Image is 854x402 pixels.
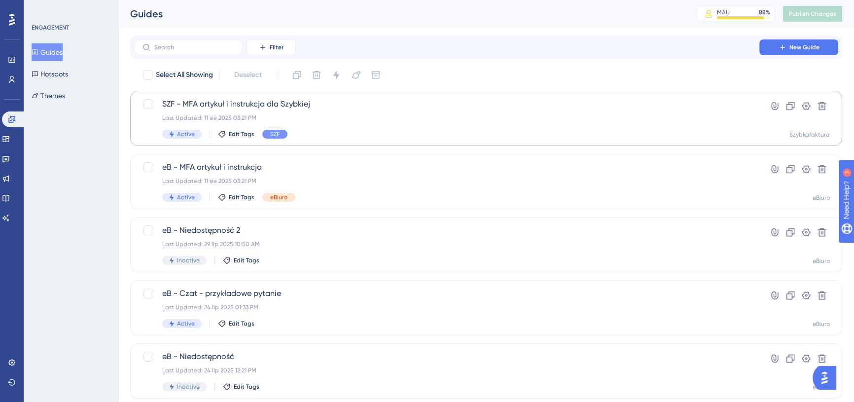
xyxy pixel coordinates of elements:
[156,69,213,81] span: Select All Showing
[789,43,819,51] span: New Guide
[813,257,830,265] div: eBiuro
[234,383,259,391] span: Edit Tags
[162,366,731,374] div: Last Updated: 24 lip 2025 12:21 PM
[247,39,296,55] button: Filter
[229,130,254,138] span: Edit Tags
[162,351,731,363] span: eB - Niedostępność
[234,256,259,264] span: Edit Tags
[229,193,254,201] span: Edit Tags
[177,320,195,328] span: Active
[32,87,65,105] button: Themes
[270,130,280,138] span: SZF
[759,39,838,55] button: New Guide
[162,224,731,236] span: eB - Niedostępność 2
[783,6,842,22] button: Publish Changes
[813,194,830,202] div: eBiuro
[154,44,234,51] input: Search
[162,98,731,110] span: SZF - MFA artykuł i instrukcja dla Szybkiej
[759,8,770,16] div: 88 %
[223,383,259,391] button: Edit Tags
[69,5,71,13] div: 3
[32,43,63,61] button: Guides
[218,193,254,201] button: Edit Tags
[270,193,287,201] span: eBiuro
[229,320,254,328] span: Edit Tags
[789,131,830,139] div: Szybkafaktura
[130,7,672,21] div: Guides
[218,130,254,138] button: Edit Tags
[218,320,254,328] button: Edit Tags
[177,383,200,391] span: Inactive
[223,256,259,264] button: Edit Tags
[813,320,830,328] div: eBiuro
[162,161,731,173] span: eB - MFA artykuł i instrukcja
[32,65,68,83] button: Hotspots
[32,24,69,32] div: ENGAGEMENT
[813,363,842,393] iframe: UserGuiding AI Assistant Launcher
[162,177,731,185] div: Last Updated: 11 sie 2025 03:21 PM
[177,193,195,201] span: Active
[177,130,195,138] span: Active
[717,8,730,16] div: MAU
[23,2,62,14] span: Need Help?
[162,303,731,311] div: Last Updated: 24 lip 2025 01:33 PM
[789,10,836,18] span: Publish Changes
[234,69,262,81] span: Deselect
[162,240,731,248] div: Last Updated: 29 lip 2025 10:50 AM
[177,256,200,264] span: Inactive
[162,114,731,122] div: Last Updated: 11 sie 2025 03:21 PM
[270,43,284,51] span: Filter
[813,383,830,391] div: eBiuro
[162,288,731,299] span: eB - Czat - przykładowe pytanie
[225,66,271,84] button: Deselect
